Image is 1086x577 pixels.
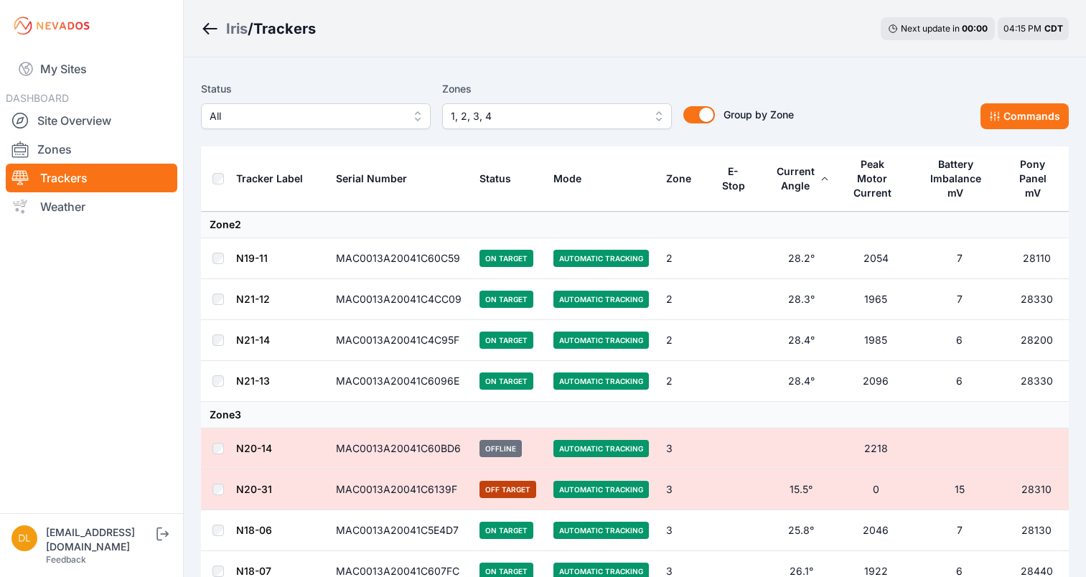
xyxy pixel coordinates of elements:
a: N21-13 [236,375,270,387]
td: 3 [657,510,711,551]
span: Automatic Tracking [553,291,649,308]
a: Weather [6,192,177,221]
td: 15 [914,469,1004,510]
td: 28330 [1004,361,1069,402]
td: 2054 [838,238,915,279]
button: Tracker Label [236,161,314,196]
div: Battery Imbalance mV [923,157,988,200]
span: On Target [479,250,533,267]
td: MAC0013A20041C60BD6 [327,428,471,469]
img: Nevados [11,14,92,37]
span: On Target [479,522,533,539]
h3: Trackers [253,19,316,39]
span: 1, 2, 3, 4 [451,108,643,125]
nav: Breadcrumb [201,10,316,47]
td: 2 [657,279,711,320]
div: Tracker Label [236,172,303,186]
button: Status [479,161,523,196]
div: Current Angle [774,164,818,193]
span: DASHBOARD [6,92,69,104]
a: N21-12 [236,293,270,305]
img: dlay@prim.com [11,525,37,551]
span: Automatic Tracking [553,250,649,267]
a: N21-14 [236,334,270,346]
button: Pony Panel mV [1013,147,1060,210]
button: Serial Number [336,161,418,196]
a: Trackers [6,164,177,192]
a: Zones [6,135,177,164]
td: 2 [657,238,711,279]
td: 6 [914,361,1004,402]
button: All [201,103,431,129]
td: 28330 [1004,279,1069,320]
span: On Target [479,332,533,349]
td: 2 [657,320,711,361]
td: 0 [838,469,915,510]
td: 1985 [838,320,915,361]
a: Feedback [46,554,86,565]
td: 3 [657,428,711,469]
a: Site Overview [6,106,177,135]
span: Automatic Tracking [553,440,649,457]
td: 2218 [838,428,915,469]
td: 28110 [1004,238,1069,279]
button: Mode [553,161,593,196]
span: Offline [479,440,522,457]
a: N19-11 [236,252,268,264]
div: Zone [666,172,691,186]
td: 7 [914,510,1004,551]
span: Off Target [479,481,536,498]
td: 28310 [1004,469,1069,510]
span: Automatic Tracking [553,372,649,390]
span: / [248,19,253,39]
td: 2096 [838,361,915,402]
td: 6 [914,320,1004,361]
span: On Target [479,291,533,308]
td: MAC0013A20041C6096E [327,361,471,402]
div: Serial Number [336,172,407,186]
span: Next update in [901,23,960,34]
div: Mode [553,172,581,186]
label: Status [201,80,431,98]
a: Iris [226,19,248,39]
span: Group by Zone [724,108,794,121]
td: MAC0013A20041C4C95F [327,320,471,361]
td: 1965 [838,279,915,320]
td: 2046 [838,510,915,551]
a: N20-14 [236,442,272,454]
td: 7 [914,238,1004,279]
td: 28.4° [765,361,838,402]
div: E-Stop [720,164,746,193]
td: 28.3° [765,279,838,320]
div: [EMAIL_ADDRESS][DOMAIN_NAME] [46,525,154,554]
span: 04:15 PM [1003,23,1041,34]
a: N20-31 [236,483,272,495]
label: Zones [442,80,672,98]
div: 00 : 00 [962,23,988,34]
td: 3 [657,469,711,510]
span: On Target [479,372,533,390]
span: Automatic Tracking [553,332,649,349]
td: MAC0013A20041C6139F [327,469,471,510]
span: Automatic Tracking [553,522,649,539]
td: 28130 [1004,510,1069,551]
td: MAC0013A20041C4CC09 [327,279,471,320]
button: Zone [666,161,703,196]
td: 2 [657,361,711,402]
td: MAC0013A20041C5E4D7 [327,510,471,551]
button: E-Stop [720,154,757,203]
button: Commands [980,103,1069,129]
span: CDT [1044,23,1063,34]
div: Status [479,172,511,186]
a: My Sites [6,52,177,86]
td: MAC0013A20041C60C59 [327,238,471,279]
button: 1, 2, 3, 4 [442,103,672,129]
td: 7 [914,279,1004,320]
td: 28.2° [765,238,838,279]
div: Pony Panel mV [1013,157,1052,200]
div: Peak Motor Current [846,157,899,200]
button: Battery Imbalance mV [923,147,996,210]
a: N18-06 [236,524,272,536]
td: 28.4° [765,320,838,361]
